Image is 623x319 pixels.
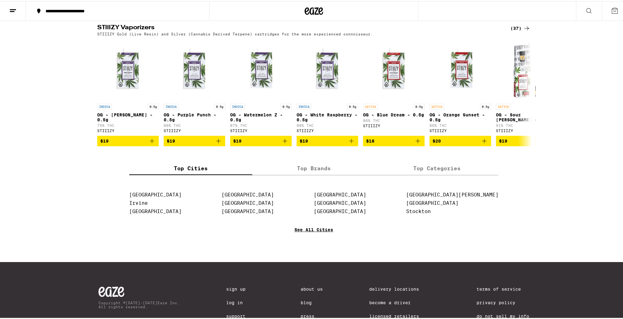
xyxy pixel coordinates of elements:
[98,300,180,308] p: Copyright © [DATE]-[DATE] Eaze Inc. All rights reserved.
[222,191,274,196] a: [GEOGRAPHIC_DATA]
[363,117,425,121] p: 86% THC
[230,127,292,131] div: STIIIZY
[477,299,529,304] a: Privacy Policy
[97,23,500,31] h2: STIIIZY Vaporizers
[496,135,557,145] button: Add to bag
[294,226,333,249] a: See All Cities
[222,207,274,213] a: [GEOGRAPHIC_DATA]
[300,137,308,142] span: $19
[429,103,444,108] p: SATIVA
[230,135,292,145] button: Add to bag
[97,38,159,99] img: STIIIZY - OG - King Louis XIII - 0.5g
[314,191,366,196] a: [GEOGRAPHIC_DATA]
[164,127,225,131] div: STIIIZY
[429,38,491,135] a: Open page for OG - Orange Sunset - 0.5g from STIIIZY
[297,103,311,108] p: INDICA
[297,135,358,145] button: Add to bag
[230,38,292,135] a: Open page for OG - Watermelon Z - 0.5g from STIIIZY
[230,103,245,108] p: INDICA
[496,127,557,131] div: STIIIZY
[510,23,530,31] a: (37)
[477,285,529,290] a: Terms of Service
[369,299,430,304] a: Become a Driver
[369,285,430,290] a: Delivery Locations
[297,38,358,99] img: STIIIZY - OG - White Raspberry - 0.5g
[97,135,159,145] button: Add to bag
[406,191,498,196] a: [GEOGRAPHIC_DATA][PERSON_NAME]
[369,313,430,317] a: Licensed Retailers
[297,111,358,121] p: OG - White Raspberry - 0.5g
[480,103,491,108] p: 0.5g
[433,137,441,142] span: $20
[97,38,159,135] a: Open page for OG - King Louis XIII - 0.5g from STIIIZY
[406,199,458,205] a: [GEOGRAPHIC_DATA]
[406,207,431,213] a: Stockton
[366,137,374,142] span: $18
[477,313,529,317] a: Do Not Sell My Info
[363,135,425,145] button: Add to bag
[164,122,225,126] p: 88% THC
[222,199,274,205] a: [GEOGRAPHIC_DATA]
[129,191,182,196] a: [GEOGRAPHIC_DATA]
[314,207,366,213] a: [GEOGRAPHIC_DATA]
[230,122,292,126] p: 87% THC
[429,127,491,131] div: STIIIZY
[129,207,182,213] a: [GEOGRAPHIC_DATA]
[226,299,254,304] a: Log In
[164,103,178,108] p: INDICA
[301,313,323,317] a: Press
[97,111,159,121] p: OG - [PERSON_NAME] - 0.5g
[164,38,225,99] img: STIIIZY - OG - Purple Punch - 0.5g
[129,160,252,174] label: Top Cities
[375,160,498,174] label: Top Categories
[297,38,358,135] a: Open page for OG - White Raspberry - 0.5g from STIIIZY
[148,103,159,108] p: 0.5g
[164,111,225,121] p: OG - Purple Punch - 0.5g
[363,103,378,108] p: SATIVA
[347,103,358,108] p: 0.5g
[429,38,491,99] img: STIIIZY - OG - Orange Sunset - 0.5g
[226,313,254,317] a: Support
[97,127,159,131] div: STIIIZY
[363,38,425,99] img: STIIIZY - OG - Blue Dream - 0.5g
[167,137,175,142] span: $19
[297,122,358,126] p: 88% THC
[129,160,498,174] div: tabs
[496,122,557,126] p: 91% THC
[413,103,425,108] p: 0.5g
[97,31,373,35] p: STIIIZY Gold (Live Resin) and Silver (Cannabis Derived Terpene) cartridges for the more experienc...
[496,111,557,121] p: OG - Sour [PERSON_NAME] - 0.5g
[314,199,366,205] a: [GEOGRAPHIC_DATA]
[164,135,225,145] button: Add to bag
[429,135,491,145] button: Add to bag
[4,4,44,9] span: Hi. Need any help?
[297,127,358,131] div: STIIIZY
[164,38,225,135] a: Open page for OG - Purple Punch - 0.5g from STIIIZY
[97,103,112,108] p: INDICA
[230,111,292,121] p: OG - Watermelon Z - 0.5g
[496,103,511,108] p: SATIVA
[281,103,292,108] p: 0.5g
[429,122,491,126] p: 86% THC
[363,111,425,116] p: OG - Blue Dream - 0.5g
[499,137,507,142] span: $19
[97,122,159,126] p: 76% THC
[363,123,425,127] div: STIIIZY
[214,103,225,108] p: 0.5g
[363,38,425,135] a: Open page for OG - Blue Dream - 0.5g from STIIIZY
[226,285,254,290] a: Sign Up
[301,299,323,304] a: Blog
[129,199,148,205] a: Irvine
[230,38,292,99] img: STIIIZY - OG - Watermelon Z - 0.5g
[429,111,491,121] p: OG - Orange Sunset - 0.5g
[233,137,242,142] span: $19
[100,137,109,142] span: $19
[252,160,375,174] label: Top Brands
[496,38,557,99] img: STIIIZY - OG - Sour Tangie - 0.5g
[496,38,557,135] a: Open page for OG - Sour Tangie - 0.5g from STIIIZY
[301,285,323,290] a: About Us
